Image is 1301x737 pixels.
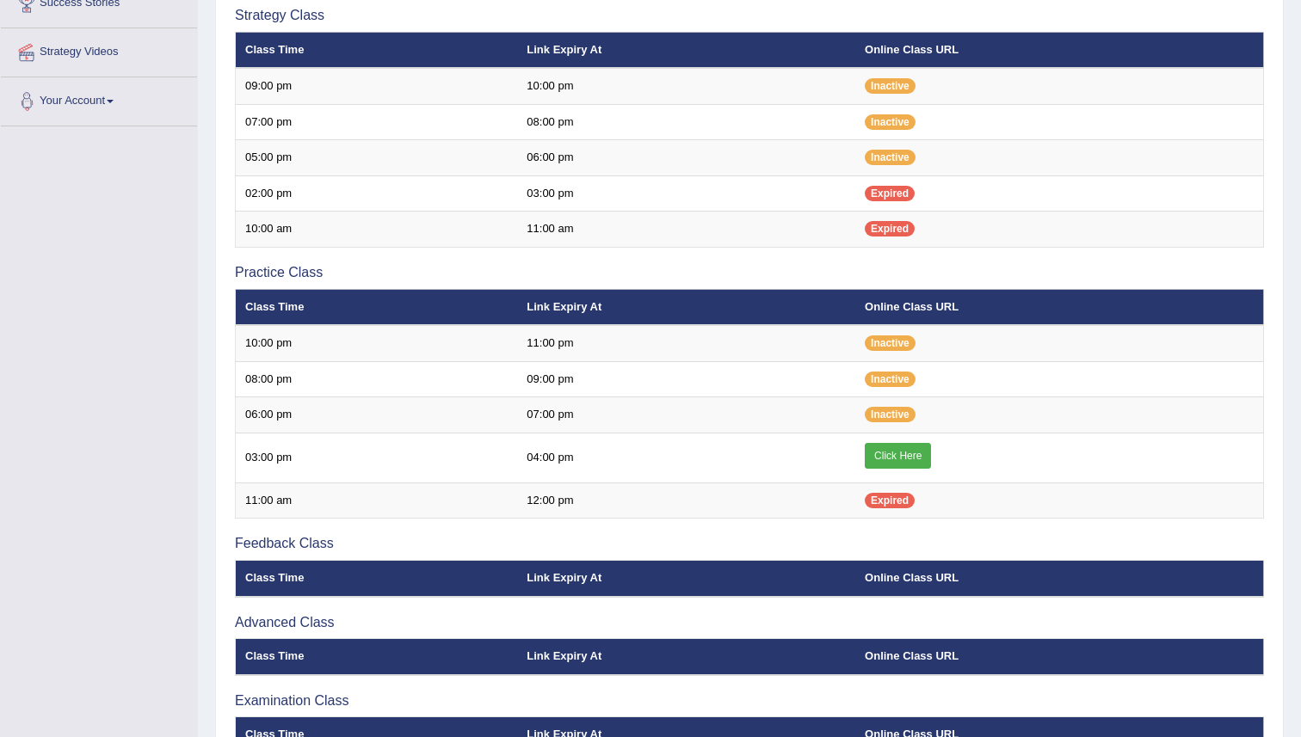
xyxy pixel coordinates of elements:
td: 06:00 pm [517,140,855,176]
td: 05:00 pm [236,140,518,176]
th: Link Expiry At [517,32,855,68]
h3: Strategy Class [235,8,1264,23]
td: 06:00 pm [236,397,518,433]
h3: Feedback Class [235,536,1264,551]
td: 04:00 pm [517,433,855,482]
th: Link Expiry At [517,289,855,325]
h3: Practice Class [235,265,1264,280]
td: 11:00 pm [517,325,855,361]
th: Online Class URL [855,32,1263,68]
span: Expired [865,186,915,201]
td: 08:00 pm [517,104,855,140]
th: Online Class URL [855,289,1263,325]
td: 11:00 am [517,212,855,248]
td: 08:00 pm [236,361,518,397]
th: Link Expiry At [517,561,855,597]
th: Class Time [236,32,518,68]
span: Inactive [865,335,916,351]
th: Class Time [236,561,518,597]
span: Inactive [865,114,916,130]
span: Inactive [865,407,916,422]
td: 07:00 pm [236,104,518,140]
th: Class Time [236,289,518,325]
span: Inactive [865,372,916,387]
td: 11:00 am [236,482,518,519]
td: 10:00 pm [236,325,518,361]
th: Class Time [236,639,518,675]
span: Inactive [865,78,916,94]
td: 07:00 pm [517,397,855,433]
h3: Examination Class [235,693,1264,709]
td: 03:00 pm [236,433,518,482]
td: 03:00 pm [517,175,855,212]
span: Expired [865,221,915,236]
td: 10:00 am [236,212,518,248]
th: Online Class URL [855,639,1263,675]
td: 09:00 pm [236,68,518,104]
th: Online Class URL [855,561,1263,597]
th: Link Expiry At [517,639,855,675]
td: 09:00 pm [517,361,855,397]
td: 02:00 pm [236,175,518,212]
a: Click Here [865,443,931,469]
a: Strategy Videos [1,28,197,71]
span: Expired [865,493,915,508]
td: 10:00 pm [517,68,855,104]
td: 12:00 pm [517,482,855,519]
span: Inactive [865,150,916,165]
a: Your Account [1,77,197,120]
h3: Advanced Class [235,615,1264,630]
